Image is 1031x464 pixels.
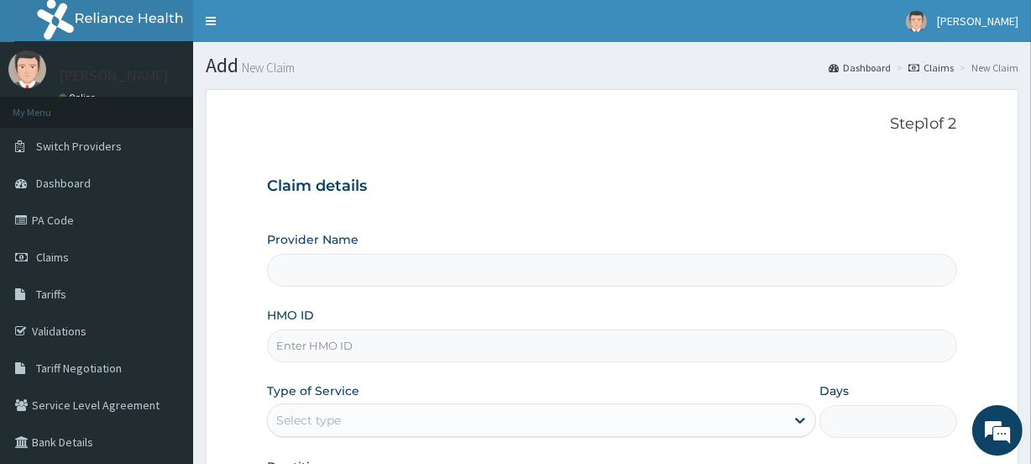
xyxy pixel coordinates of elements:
h1: Add [206,55,1018,76]
span: Claims [36,250,69,265]
a: Dashboard [829,61,891,75]
label: Days [819,382,849,399]
span: Tariff Negotiation [36,361,122,376]
span: Dashboard [36,176,91,191]
span: Tariffs [36,287,66,302]
div: Select type [276,412,341,429]
label: Type of Service [267,382,359,399]
h3: Claim details [267,177,956,196]
small: New Claim [238,61,295,74]
a: Claims [908,61,954,75]
p: [PERSON_NAME] [59,68,169,83]
span: [PERSON_NAME] [937,13,1018,29]
label: Provider Name [267,231,358,248]
p: Step 1 of 2 [267,115,956,134]
a: Online [59,92,99,103]
input: Enter HMO ID [267,330,956,362]
label: HMO ID [267,307,314,324]
span: Switch Providers [36,139,122,154]
img: User Image [906,11,927,32]
img: User Image [8,50,46,88]
li: New Claim [955,61,1018,75]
